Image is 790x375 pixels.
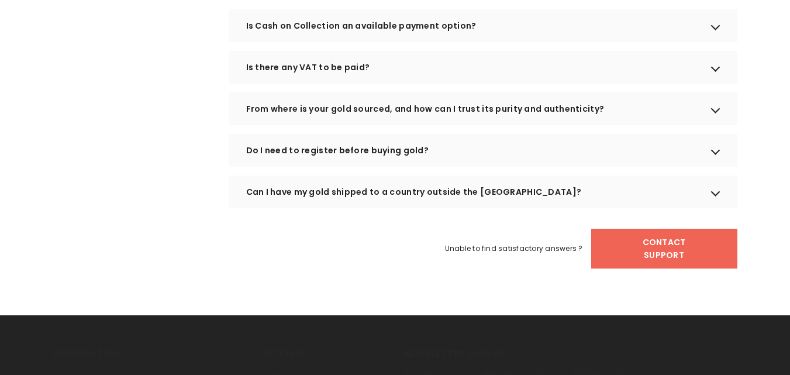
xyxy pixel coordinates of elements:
[264,348,387,360] h2: Site Map
[229,176,737,208] div: Can I have my gold shipped to a country outside the [GEOGRAPHIC_DATA]?
[229,92,737,125] div: From where is your gold sourced, and how can I trust its purity and authenticity?
[229,9,737,42] div: Is Cash on Collection an available payment option?
[229,134,737,167] div: Do I need to register before buying gold?
[404,348,667,360] h2: Newsletter Sign Up
[445,242,583,255] span: Unable to find satisfactory answers ?
[229,51,737,84] div: Is there any VAT to be paid?
[591,229,737,269] a: Contact Support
